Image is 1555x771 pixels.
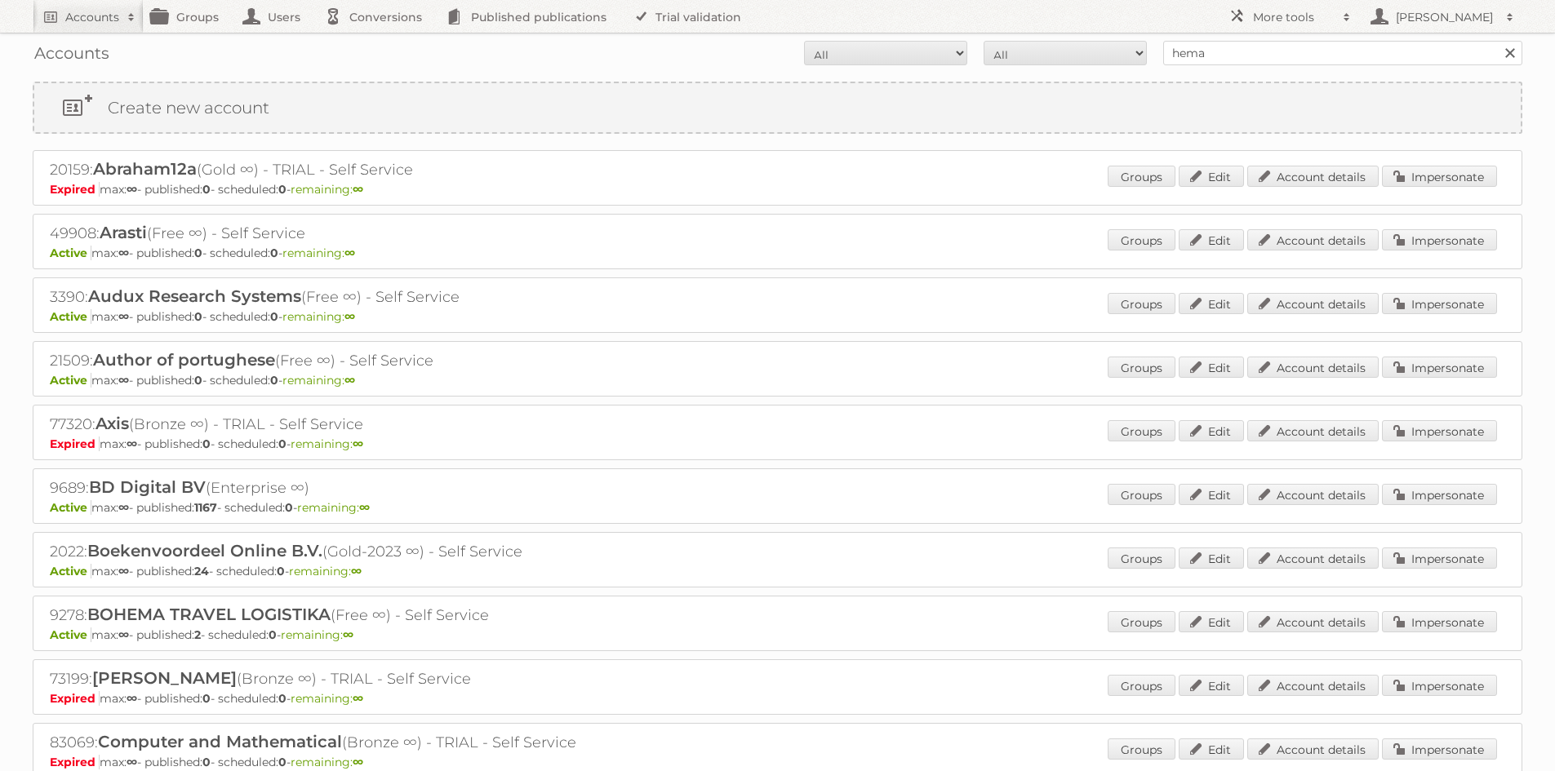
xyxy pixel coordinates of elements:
[202,436,211,451] strong: 0
[50,182,1505,197] p: max: - published: - scheduled: -
[278,755,287,769] strong: 0
[89,477,206,497] span: BD Digital BV
[285,500,293,515] strong: 0
[1179,420,1244,441] a: Edit
[50,414,621,435] h2: 77320: (Bronze ∞) - TRIAL - Self Service
[50,500,1505,515] p: max: - published: - scheduled: -
[65,9,119,25] h2: Accounts
[118,627,129,642] strong: ∞
[351,564,362,578] strong: ∞
[50,477,621,498] h2: 9689: (Enterprise ∞)
[118,309,129,324] strong: ∞
[277,564,285,578] strong: 0
[291,691,363,706] span: remaining:
[50,500,91,515] span: Active
[118,564,129,578] strong: ∞
[50,286,621,308] h2: 3390: (Free ∞) - Self Service
[353,755,363,769] strong: ∞
[281,627,353,642] span: remaining:
[353,436,363,451] strong: ∞
[194,373,202,388] strong: 0
[1253,9,1335,25] h2: More tools
[1392,9,1498,25] h2: [PERSON_NAME]
[282,373,355,388] span: remaining:
[93,350,275,370] span: Author of portughese
[50,373,1505,388] p: max: - published: - scheduled: -
[1382,547,1497,569] a: Impersonate
[1247,738,1379,760] a: Account details
[87,541,322,561] span: Boekenvoordeel Online B.V.
[50,627,1505,642] p: max: - published: - scheduled: -
[291,436,363,451] span: remaining:
[34,83,1521,132] a: Create new account
[278,436,287,451] strong: 0
[1382,293,1497,314] a: Impersonate
[1247,357,1379,378] a: Account details
[50,668,621,689] h2: 73199: (Bronze ∞) - TRIAL - Self Service
[289,564,362,578] span: remaining:
[50,436,100,451] span: Expired
[291,755,363,769] span: remaining:
[1247,293,1379,314] a: Account details
[1247,166,1379,187] a: Account details
[1108,675,1175,696] a: Groups
[194,246,202,260] strong: 0
[353,182,363,197] strong: ∞
[270,246,278,260] strong: 0
[270,309,278,324] strong: 0
[100,223,147,242] span: Arasti
[50,436,1505,451] p: max: - published: - scheduled: -
[1247,547,1379,569] a: Account details
[50,605,621,626] h2: 9278: (Free ∞) - Self Service
[344,373,355,388] strong: ∞
[1247,229,1379,250] a: Account details
[1382,611,1497,632] a: Impersonate
[127,436,137,451] strong: ∞
[50,732,621,753] h2: 83069: (Bronze ∞) - TRIAL - Self Service
[50,564,1505,578] p: max: - published: - scheduled: -
[353,691,363,706] strong: ∞
[50,246,1505,260] p: max: - published: - scheduled: -
[297,500,370,515] span: remaining:
[1179,611,1244,632] a: Edit
[194,309,202,324] strong: 0
[278,691,287,706] strong: 0
[1108,611,1175,632] a: Groups
[50,691,1505,706] p: max: - published: - scheduled: -
[202,691,211,706] strong: 0
[50,373,91,388] span: Active
[1179,547,1244,569] a: Edit
[1179,484,1244,505] a: Edit
[96,414,129,433] span: Axis
[93,159,197,179] span: Abraham12a
[269,627,277,642] strong: 0
[1108,229,1175,250] a: Groups
[1108,166,1175,187] a: Groups
[202,182,211,197] strong: 0
[50,182,100,197] span: Expired
[1382,420,1497,441] a: Impersonate
[1108,738,1175,760] a: Groups
[1179,229,1244,250] a: Edit
[282,246,355,260] span: remaining:
[1108,484,1175,505] a: Groups
[98,732,342,751] span: Computer and Mathematical
[344,246,355,260] strong: ∞
[1247,420,1379,441] a: Account details
[127,691,137,706] strong: ∞
[50,755,1505,769] p: max: - published: - scheduled: -
[50,564,91,578] span: Active
[50,627,91,642] span: Active
[1382,357,1497,378] a: Impersonate
[1108,293,1175,314] a: Groups
[1108,547,1175,569] a: Groups
[278,182,287,197] strong: 0
[1382,675,1497,696] a: Impersonate
[87,605,331,624] span: BOHEMA TRAVEL LOGISTIKA
[194,500,217,515] strong: 1167
[1179,357,1244,378] a: Edit
[282,309,355,324] span: remaining:
[1108,357,1175,378] a: Groups
[1247,484,1379,505] a: Account details
[50,350,621,371] h2: 21509: (Free ∞) - Self Service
